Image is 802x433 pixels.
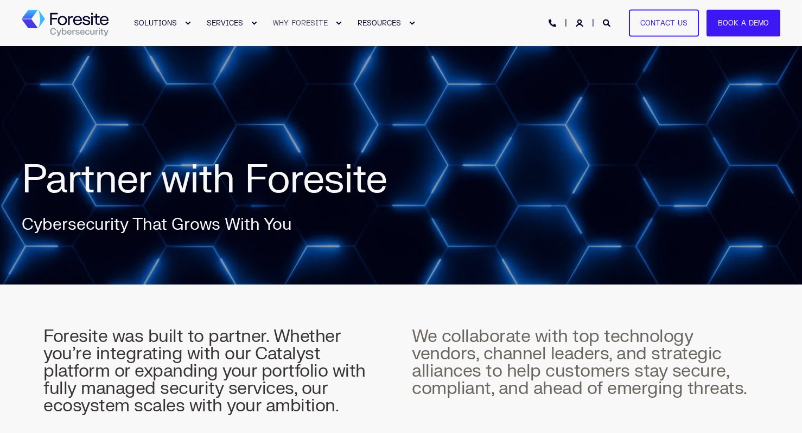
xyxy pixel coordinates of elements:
a: Contact Us [629,9,699,37]
h3: Foresite was built to partner. Whether you’re integrating with our Catalyst platform or expanding... [43,328,390,415]
a: Open Search [603,18,613,27]
span: We collaborate with top technology vendors, channel leaders, and strategic alliances to help cust... [412,325,747,399]
img: Foresite logo, a hexagon shape of blues with a directional arrow to the right hand side, and the ... [22,10,109,37]
span: WHY FORESITE [273,18,328,27]
div: Expand SOLUTIONS [184,20,191,27]
span: Partner with Foresite [22,155,387,205]
a: Book a Demo [706,9,780,37]
div: Expand RESOURCES [409,20,415,27]
div: Expand SERVICES [251,20,257,27]
span: SOLUTIONS [134,18,177,27]
a: Login [576,18,585,27]
div: Expand WHY FORESITE [335,20,342,27]
span: RESOURCES [358,18,401,27]
a: Back to Home [22,10,109,37]
div: Cybersecurity That Grows With You [22,214,293,236]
